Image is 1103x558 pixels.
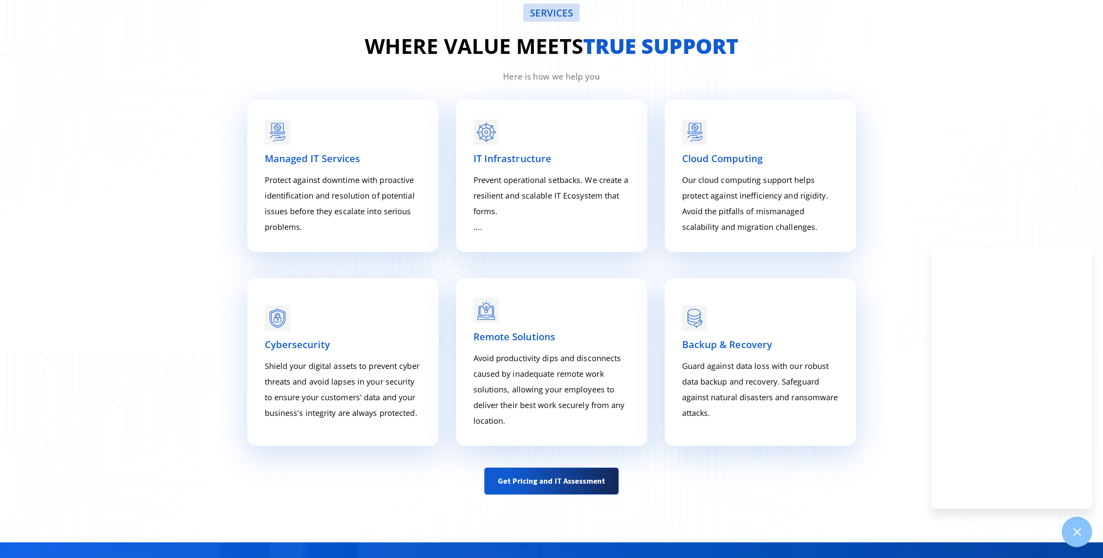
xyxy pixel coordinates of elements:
strong: true support [583,32,738,60]
a: Get Pricing and IT Assessment [484,468,619,495]
p: Here is how we help you [239,70,865,83]
p: Our cloud computing support helps protect against inefficiency and rigidity. Avoid the pitfalls o... [682,172,839,235]
a: SERVICES [523,3,580,22]
p: Guard against data loss with our robust data backup and recovery. Safeguard against natural disas... [682,358,839,421]
span: Get Pricing and IT Assessment [498,472,605,490]
iframe: Chatgenie Messenger [931,248,1092,509]
span: Cloud Computing [682,152,763,165]
span: Managed IT Services [265,152,360,165]
p: Avoid productivity dips and disconnects caused by inadequate remote work solutions, allowing your... [473,350,630,428]
span: SERVICES [530,8,573,17]
p: Protect against downtime with proactive identification and resolution of potential issues before ... [265,172,421,235]
span: Remote Solutions [473,330,556,343]
span: IT Infrastructure [473,152,552,165]
span: Cybersecurity [265,338,330,351]
p: Prevent operational setbacks. We create a resilient and scalable IT Ecosystem that forms. .... [473,172,630,235]
p: Shield your digital assets to prevent cyber threats and avoid lapses in your security to ensure y... [265,358,421,421]
span: Backup & Recovery [682,338,773,351]
h2: Where value meets [239,30,865,62]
